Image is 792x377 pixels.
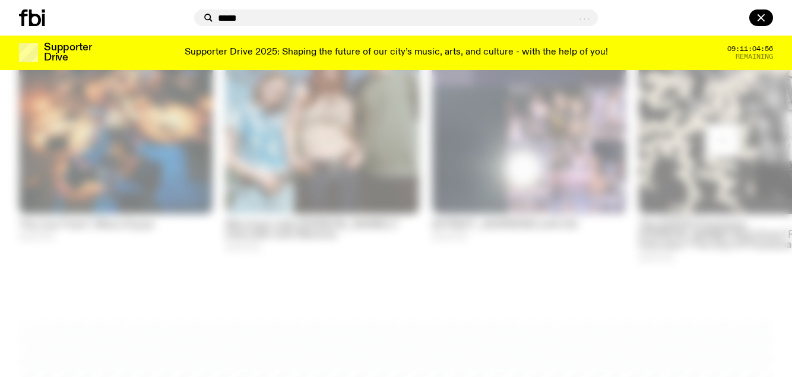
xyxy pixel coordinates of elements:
[736,53,773,60] span: Remaining
[582,12,587,22] span: .
[185,47,608,58] p: Supporter Drive 2025: Shaping the future of our city’s music, arts, and culture - with the help o...
[578,12,582,22] span: .
[587,12,591,22] span: .
[44,43,91,63] h3: Supporter Drive
[727,46,773,52] span: 09:11:04:56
